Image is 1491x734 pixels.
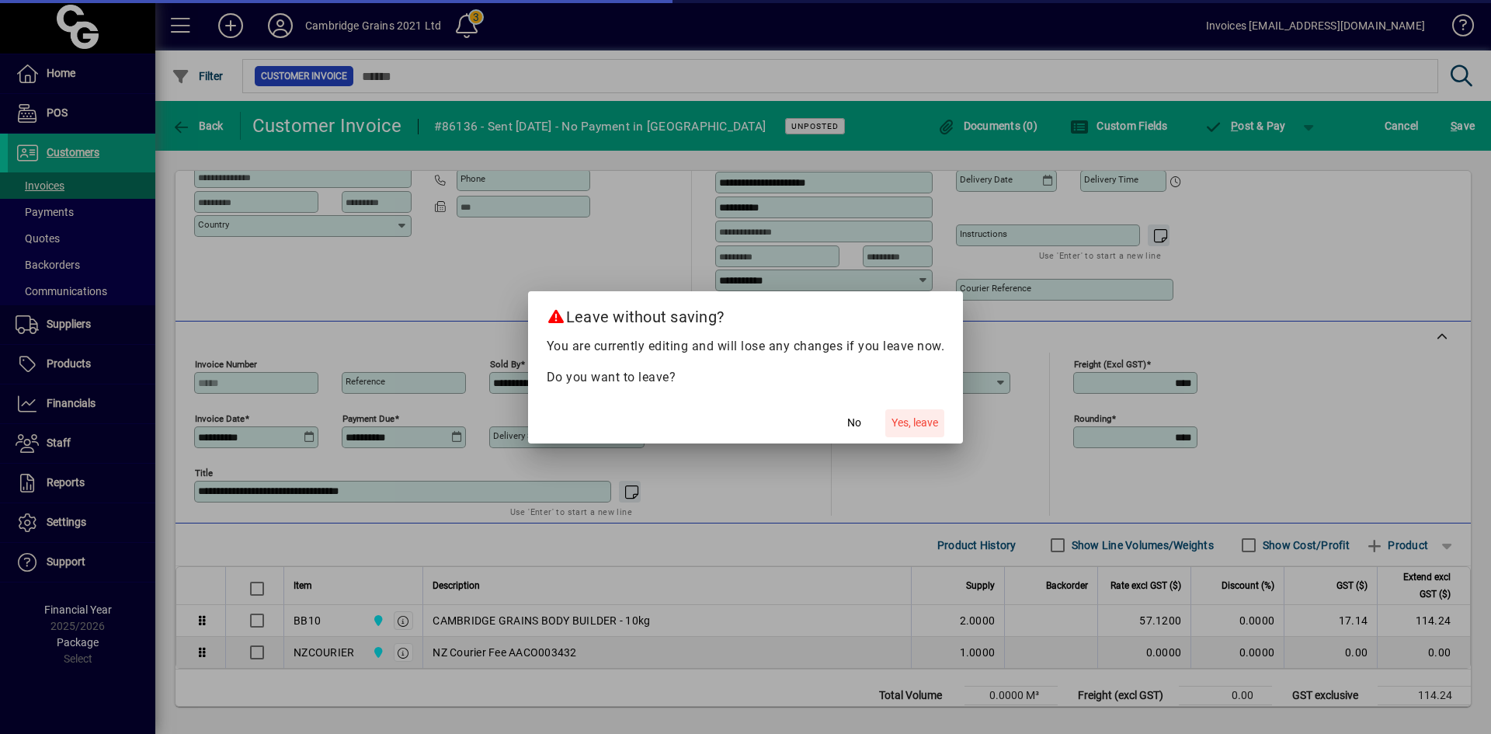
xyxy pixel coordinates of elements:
[885,409,944,437] button: Yes, leave
[528,291,964,336] h2: Leave without saving?
[891,415,938,431] span: Yes, leave
[547,337,945,356] p: You are currently editing and will lose any changes if you leave now.
[847,415,861,431] span: No
[547,368,945,387] p: Do you want to leave?
[829,409,879,437] button: No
